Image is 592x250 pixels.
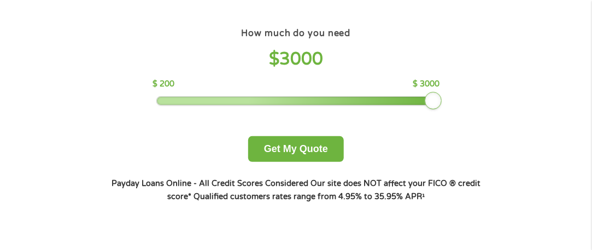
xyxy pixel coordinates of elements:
strong: Payday Loans Online - All Credit Scores Considered [112,179,308,188]
h4: How much do you need [242,28,351,39]
p: $ 200 [153,78,174,90]
h4: $ [153,48,439,71]
strong: Qualified customers rates range from 4.95% to 35.95% APR¹ [194,192,425,201]
button: Get My Quote [248,136,344,162]
span: 3000 [279,49,323,69]
strong: Our site does NOT affect your FICO ® credit score* [167,179,480,201]
p: $ 3000 [413,78,439,90]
